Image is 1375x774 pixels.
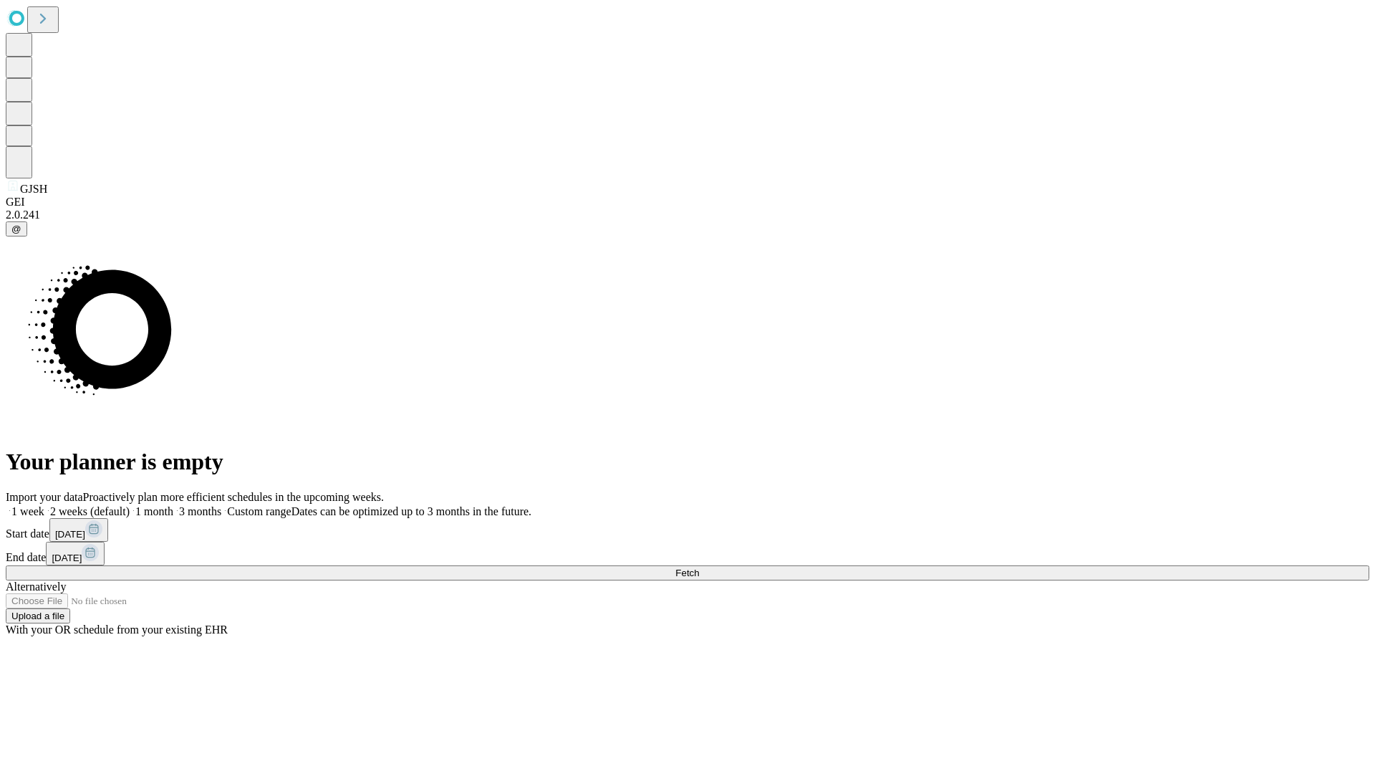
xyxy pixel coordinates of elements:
div: 2.0.241 [6,209,1369,221]
button: Fetch [6,565,1369,580]
span: @ [11,224,21,234]
span: Proactively plan more efficient schedules in the upcoming weeks. [83,491,384,503]
span: Alternatively [6,580,66,593]
span: Dates can be optimized up to 3 months in the future. [291,505,531,517]
button: Upload a file [6,608,70,623]
div: End date [6,542,1369,565]
span: 2 weeks (default) [50,505,130,517]
button: [DATE] [49,518,108,542]
span: Custom range [227,505,291,517]
span: Import your data [6,491,83,503]
h1: Your planner is empty [6,449,1369,475]
div: Start date [6,518,1369,542]
span: [DATE] [55,529,85,540]
span: 1 week [11,505,44,517]
span: With your OR schedule from your existing EHR [6,623,228,636]
div: GEI [6,196,1369,209]
span: 3 months [179,505,221,517]
span: [DATE] [52,553,82,563]
span: 1 month [135,505,173,517]
button: [DATE] [46,542,105,565]
button: @ [6,221,27,236]
span: Fetch [675,568,699,578]
span: GJSH [20,183,47,195]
